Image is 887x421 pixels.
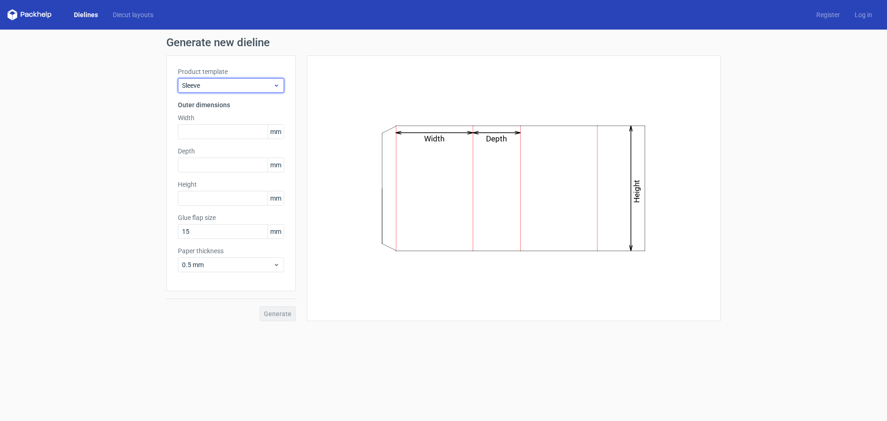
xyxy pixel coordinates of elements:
[847,10,880,19] a: Log in
[178,180,284,189] label: Height
[166,37,721,48] h1: Generate new dieline
[809,10,847,19] a: Register
[267,225,284,238] span: mm
[486,134,507,143] text: Depth
[178,146,284,156] label: Depth
[267,158,284,172] span: mm
[632,180,642,203] text: Height
[178,100,284,110] h3: Outer dimensions
[178,67,284,76] label: Product template
[182,81,273,90] span: Sleeve
[425,134,445,143] text: Width
[178,213,284,222] label: Glue flap size
[105,10,161,19] a: Diecut layouts
[267,191,284,205] span: mm
[67,10,105,19] a: Dielines
[267,125,284,139] span: mm
[178,113,284,122] label: Width
[178,246,284,256] label: Paper thickness
[182,260,273,269] span: 0.5 mm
